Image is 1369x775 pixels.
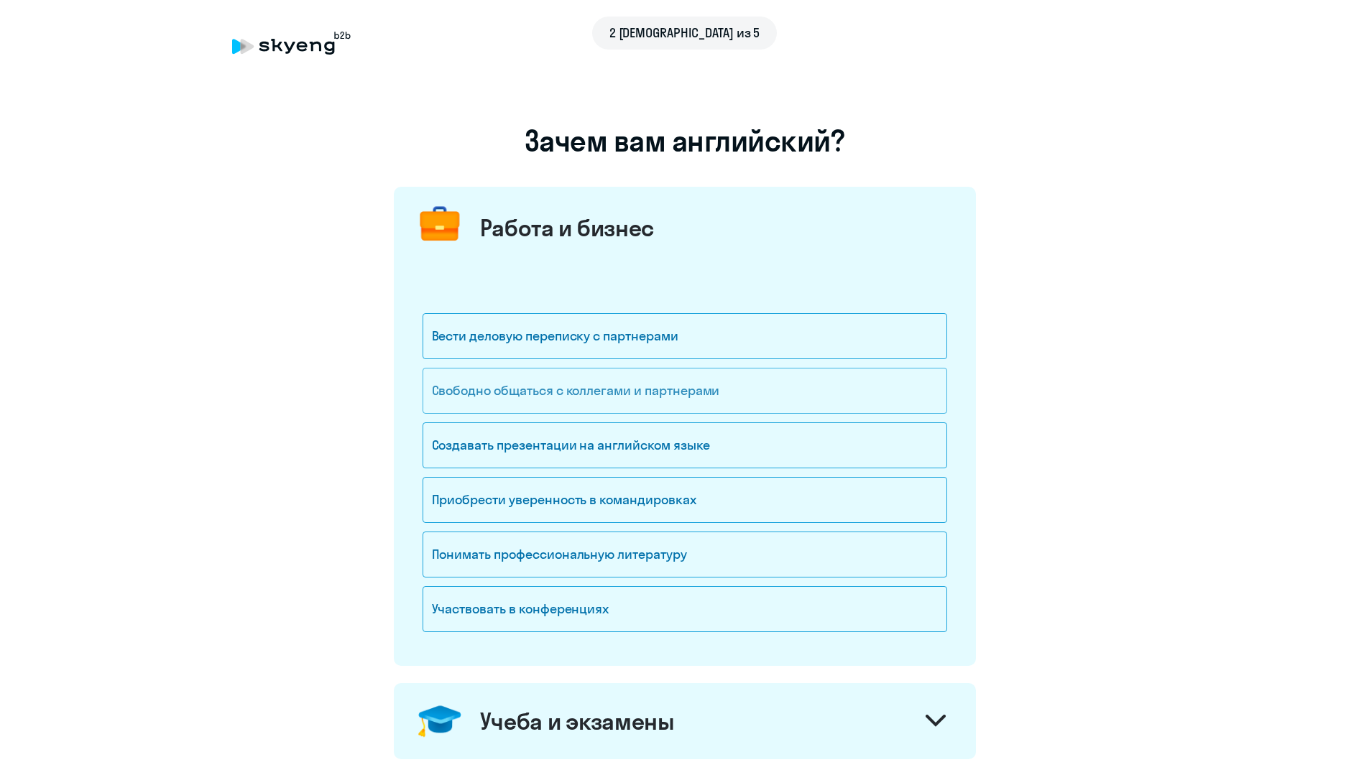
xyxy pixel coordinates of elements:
[609,24,760,42] span: 2 [DEMOGRAPHIC_DATA] из 5
[394,124,976,158] h1: Зачем вам английский?
[423,532,947,577] div: Понимать профессиональную литературу
[423,368,947,414] div: Свободно общаться с коллегами и партнерами
[423,477,947,523] div: Приобрести уверенность в командировках
[413,695,466,748] img: confederate-hat.png
[423,313,947,359] div: Вести деловую переписку с партнерами
[413,198,466,251] img: briefcase.png
[423,586,947,632] div: Участвовать в конференциях
[423,422,947,468] div: Создавать презентации на английском языке
[480,707,675,735] div: Учеба и экзамены
[480,213,655,242] div: Работа и бизнес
